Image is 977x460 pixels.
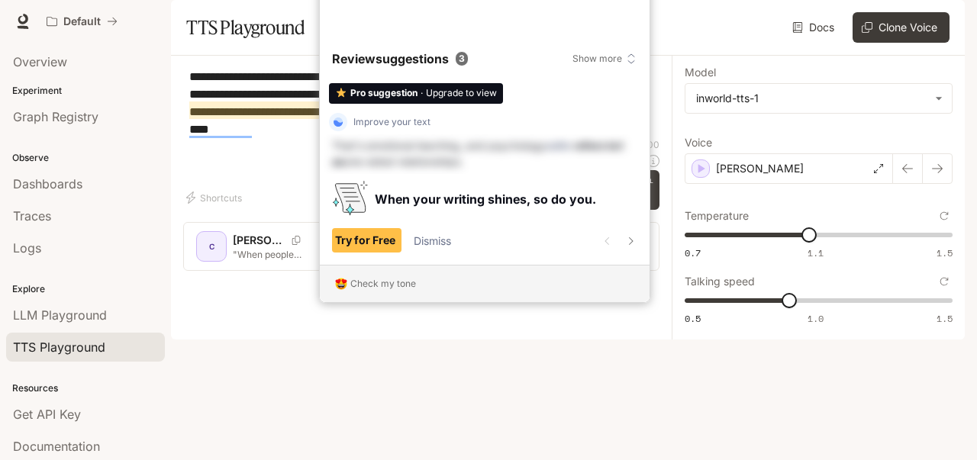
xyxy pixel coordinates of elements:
[936,273,953,290] button: Reset to default
[189,68,653,138] textarea: To enrich screen reader interactions, please activate Accessibility in Grammarly extension settings
[40,6,124,37] button: All workspaces
[853,12,950,43] button: Clone Voice
[63,15,101,28] p: Default
[685,276,755,287] p: Talking speed
[199,234,224,259] div: C
[716,161,804,176] p: [PERSON_NAME]
[233,248,310,261] p: "When people ignore your boundaries, they're teaching you how little they respect you. The lesson...
[936,207,953,224] button: Reset to default
[233,233,285,248] p: [PERSON_NAME]
[685,211,749,221] p: Temperature
[789,12,840,43] a: Docs
[808,246,824,259] span: 1.1
[696,91,927,106] div: inworld-tts-1
[685,137,712,148] p: Voice
[685,312,701,325] span: 0.5
[183,185,248,210] button: Shortcuts
[285,236,307,245] button: Copy Voice ID
[685,246,701,259] span: 0.7
[685,84,952,113] div: inworld-tts-1
[186,12,305,43] h1: TTS Playground
[937,246,953,259] span: 1.5
[937,312,953,325] span: 1.5
[808,312,824,325] span: 1.0
[685,67,716,78] p: Model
